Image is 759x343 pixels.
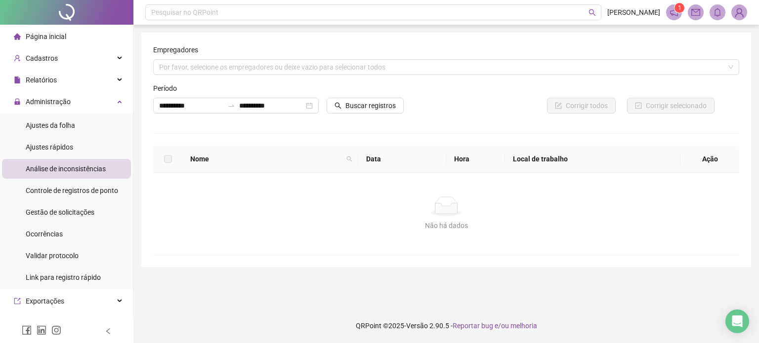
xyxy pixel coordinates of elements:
[26,230,63,238] span: Ocorrências
[26,121,75,129] span: Ajustes da folha
[165,220,727,231] div: Não há dados
[346,156,352,162] span: search
[26,297,64,305] span: Exportações
[14,55,21,62] span: user-add
[153,83,183,94] label: Período
[14,33,21,40] span: home
[627,98,715,114] button: Corrigir selecionado
[335,102,341,109] span: search
[14,76,21,83] span: file
[26,143,73,151] span: Ajustes rápidos
[589,9,596,16] span: search
[732,5,747,20] img: 94301
[675,3,684,13] sup: 1
[37,325,46,335] span: linkedin
[26,54,58,62] span: Cadastros
[227,102,235,110] span: to
[26,273,101,281] span: Link para registro rápido
[51,325,61,335] span: instagram
[345,100,396,111] span: Buscar registros
[190,153,342,164] span: Nome
[505,146,681,173] th: Local de trabalho
[725,309,749,333] div: Open Intercom Messenger
[26,76,57,84] span: Relatórios
[691,8,700,17] span: mail
[133,308,759,343] footer: QRPoint © 2025 - 2.90.5 -
[26,252,79,260] span: Validar protocolo
[105,328,112,335] span: left
[26,187,118,194] span: Controle de registros de ponto
[547,98,616,114] button: Corrigir todos
[678,4,681,11] span: 1
[607,7,660,18] span: [PERSON_NAME]
[327,98,404,114] button: Buscar registros
[344,152,354,166] span: search
[453,322,537,330] span: Reportar bug e/ou melhoria
[688,153,731,164] div: Ação
[153,44,205,55] label: Empregadores
[26,165,106,173] span: Análise de inconsistências
[227,102,235,110] span: swap-right
[670,8,678,17] span: notification
[713,8,722,17] span: bell
[26,33,66,40] span: Página inicial
[26,319,62,327] span: Integrações
[26,98,71,106] span: Administração
[358,146,446,173] th: Data
[446,146,505,173] th: Hora
[14,98,21,105] span: lock
[14,298,21,305] span: export
[406,322,428,330] span: Versão
[22,325,32,335] span: facebook
[26,208,94,216] span: Gestão de solicitações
